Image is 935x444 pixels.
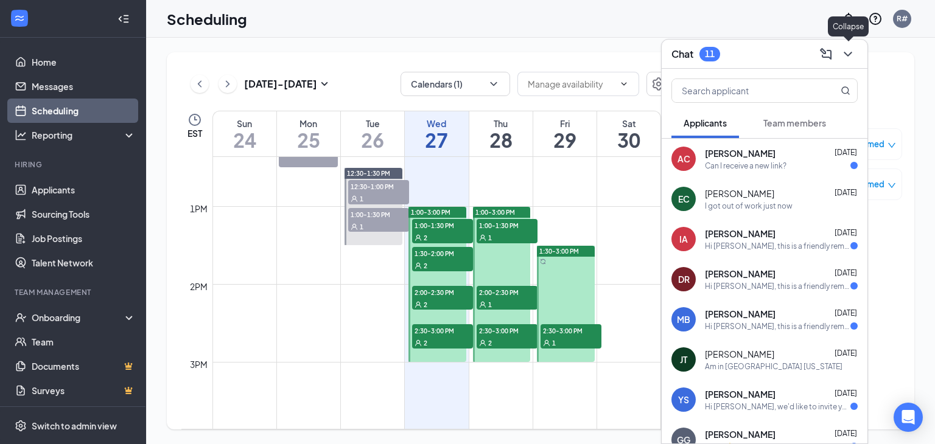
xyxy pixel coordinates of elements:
div: 2pm [187,280,210,293]
svg: ChevronRight [222,77,234,91]
span: Applicants [684,117,727,128]
h1: 30 [597,130,660,150]
svg: User [479,234,486,241]
span: [DATE] [835,268,857,277]
div: Hi [PERSON_NAME], we'd like to invite you to a meeting with IHOP for Dish Machine Operator/Dishwa... [705,401,850,412]
div: R# [897,13,908,24]
a: August 25, 2025 [277,111,340,156]
h1: 29 [533,130,597,150]
button: ChevronDown [838,44,858,64]
span: 2:30-3:00 PM [541,324,601,336]
h1: 28 [469,130,533,150]
span: [DATE] [835,429,857,438]
a: August 26, 2025 [341,111,404,156]
span: [PERSON_NAME] [705,268,776,280]
svg: Notifications [841,12,856,26]
a: August 30, 2025 [597,111,660,156]
div: Hiring [15,159,133,170]
span: [DATE] [835,188,857,197]
a: DocumentsCrown [32,354,136,378]
div: Thu [469,117,533,130]
svg: User [479,339,486,347]
span: [DATE] [835,389,857,398]
a: Team [32,330,136,354]
a: Messages [32,74,136,99]
svg: ChevronDown [488,78,500,90]
div: AC [678,153,690,165]
span: 1 [488,234,492,242]
span: down [888,181,896,190]
div: Hi [PERSON_NAME], this is a friendly reminder. Your On Site Interview with IHOP for Server is com... [705,321,850,331]
svg: UserCheck [15,311,27,324]
svg: ChevronLeft [194,77,206,91]
a: Job Postings [32,226,136,251]
span: 1:30-3:00 PM [539,247,579,255]
div: Open Intercom Messenger [894,403,923,432]
a: SurveysCrown [32,378,136,403]
svg: Settings [651,77,666,91]
svg: User [351,195,358,203]
span: [PERSON_NAME] [705,227,776,240]
svg: User [351,223,358,231]
button: ChevronRight [219,75,237,93]
h1: Scheduling [167,9,247,29]
svg: ChevronDown [841,47,855,61]
h1: 25 [277,130,340,150]
a: August 24, 2025 [213,111,276,156]
div: JT [680,353,687,366]
span: 1 [360,223,363,231]
svg: Analysis [15,129,27,141]
a: August 29, 2025 [533,111,597,156]
span: [PERSON_NAME] [705,428,776,440]
svg: Clock [187,113,202,127]
div: DR [678,273,690,285]
div: Collapse [828,16,869,36]
div: Wed [405,117,468,130]
div: YS [678,394,689,406]
span: [DATE] [835,349,857,358]
span: 2 [488,339,492,347]
span: 1:00-1:30 PM [477,219,538,231]
div: 3pm [187,358,210,371]
button: Settings [646,72,671,96]
button: ChevronLeft [191,75,209,93]
a: August 28, 2025 [469,111,533,156]
div: IA [679,233,688,245]
div: Can I receive a new link? [705,161,786,171]
svg: Collapse [117,13,130,25]
span: 2:30-3:00 PM [477,324,538,336]
span: [DATE] [835,228,857,237]
span: 2 [424,234,427,242]
div: Onboarding [32,311,125,324]
div: Hi [PERSON_NAME], this is a friendly reminder. To move forward with your application for [PERSON_... [705,281,850,291]
a: August 27, 2025 [405,111,468,156]
span: 1:00-1:30 PM [412,219,473,231]
div: Team Management [15,287,133,297]
span: EST [187,127,202,139]
div: Am in [GEOGRAPHIC_DATA] [US_STATE] [705,361,842,372]
a: Sourcing Tools [32,202,136,226]
span: down [888,141,896,150]
svg: User [415,234,422,241]
span: 1 [360,195,363,203]
div: 11 [705,49,715,59]
span: [DATE] [835,308,857,317]
div: Fri [533,117,597,130]
span: [PERSON_NAME] [705,388,776,400]
input: Search applicant [672,79,816,102]
span: [PERSON_NAME] [705,147,776,159]
div: Sun [213,117,276,130]
svg: QuestionInfo [868,12,883,26]
span: 1:00-3:00 PM [411,208,450,217]
div: I got out of work just now [705,201,793,211]
div: EC [678,193,690,205]
a: Scheduling [32,99,136,123]
div: Sat [597,117,660,130]
svg: User [543,339,550,347]
svg: ComposeMessage [819,47,833,61]
div: Reporting [32,129,136,141]
span: 2:00-2:30 PM [412,286,473,298]
button: ComposeMessage [816,44,836,64]
div: 1pm [187,202,210,215]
